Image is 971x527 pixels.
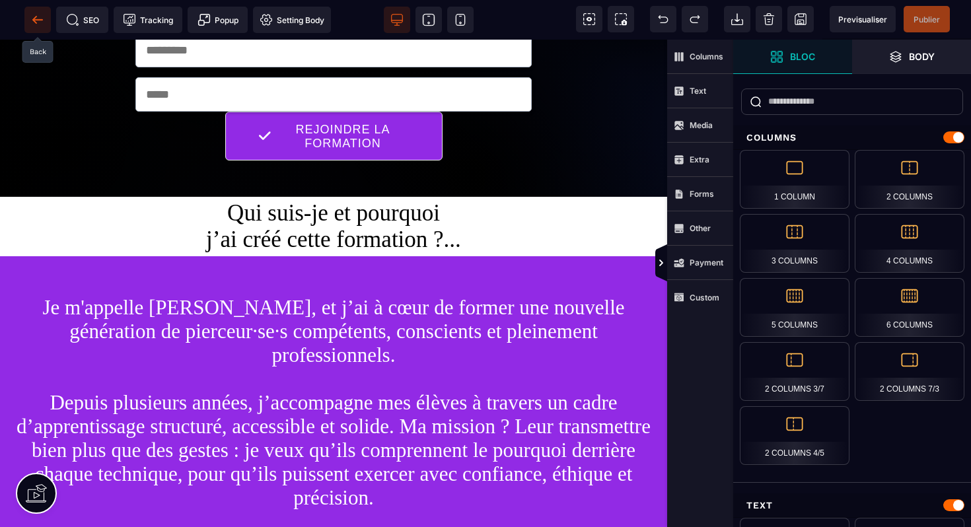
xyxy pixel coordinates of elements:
strong: Custom [690,293,719,302]
span: Previsualiser [838,15,887,24]
strong: Media [690,120,713,130]
div: 5 Columns [740,278,849,337]
span: Publier [914,15,940,24]
div: 6 Columns [855,278,964,337]
div: Columns [733,125,971,150]
strong: Extra [690,155,709,164]
strong: Text [690,86,706,96]
div: 2 Columns 3/7 [740,342,849,401]
div: 2 Columns [855,150,964,209]
span: Tracking [123,13,173,26]
div: Text [733,493,971,518]
div: 4 Columns [855,214,964,273]
span: Open Layer Manager [852,40,971,74]
strong: Columns [690,52,723,61]
div: 1 Column [740,150,849,209]
strong: Body [909,52,935,61]
span: SEO [66,13,99,26]
text: Qui suis-je et pourquoi j’ai créé cette formation ?... [10,157,657,217]
span: Popup [198,13,238,26]
strong: Other [690,223,711,233]
button: REJOINDRE LA FORMATION [225,72,443,121]
strong: Payment [690,258,723,267]
div: 2 Columns 7/3 [855,342,964,401]
span: Preview [830,6,896,32]
span: View components [576,6,602,32]
span: Screenshot [608,6,634,32]
div: 3 Columns [740,214,849,273]
strong: Forms [690,189,714,199]
span: Open Blocks [733,40,852,74]
strong: Bloc [790,52,815,61]
span: Setting Body [260,13,324,26]
div: 2 Columns 4/5 [740,406,849,465]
